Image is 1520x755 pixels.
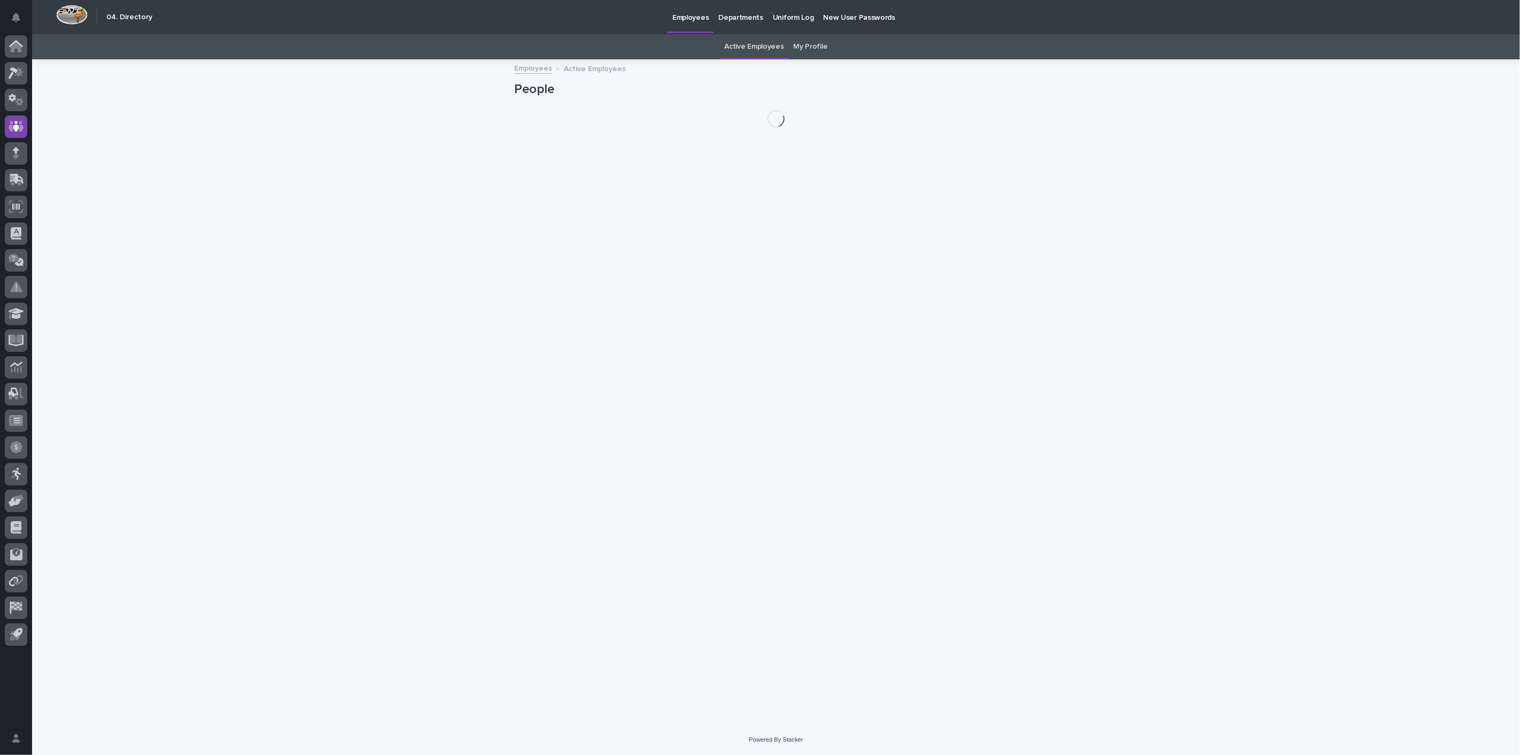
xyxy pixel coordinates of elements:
div: Notifications [13,13,27,30]
h2: 04. Directory [106,13,152,22]
p: Active Employees [564,62,626,74]
img: Workspace Logo [56,5,88,25]
a: Active Employees [725,34,784,59]
h1: People [514,82,1038,97]
a: Powered By Stacker [749,736,803,743]
a: Employees [514,61,552,74]
button: Notifications [5,6,27,29]
a: My Profile [794,34,828,59]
